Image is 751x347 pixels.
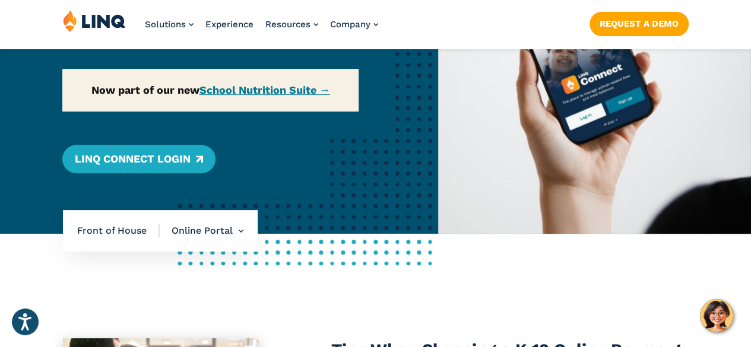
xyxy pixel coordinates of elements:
button: Hello, have a question? Let’s chat. [700,299,733,332]
strong: Now part of our new [91,84,330,96]
a: Company [330,19,378,30]
a: Experience [205,19,253,30]
span: Front of House [77,224,160,237]
a: Solutions [145,19,194,30]
nav: Button Navigation [590,9,689,36]
a: LINQ Connect Login [62,145,215,173]
a: Request a Demo [590,12,689,36]
li: Online Portal [160,210,243,252]
span: Resources [265,19,310,30]
span: Solutions [145,19,186,30]
img: LINQ | K‑12 Software [63,9,126,32]
span: Company [330,19,370,30]
a: Resources [265,19,318,30]
nav: Primary Navigation [145,9,378,49]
